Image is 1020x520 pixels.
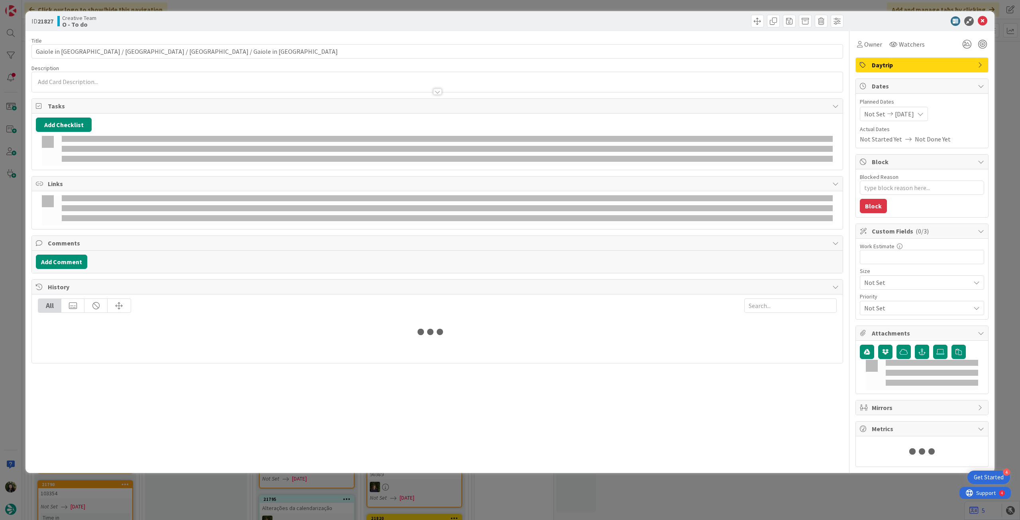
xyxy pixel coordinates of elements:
button: Add Checklist [36,118,92,132]
button: Add Comment [36,255,87,269]
span: Daytrip [872,60,974,70]
span: Not Started Yet [860,134,902,144]
span: Actual Dates [860,125,984,133]
input: type card name here... [31,44,843,59]
span: Support [17,1,36,11]
span: Dates [872,81,974,91]
span: Not Set [864,277,966,288]
span: Owner [864,39,882,49]
span: Block [872,157,974,167]
b: 21827 [37,17,53,25]
label: Title [31,37,42,44]
div: Size [860,268,984,274]
span: ( 0/3 ) [916,227,929,235]
b: O - To do [62,21,96,27]
span: ID [31,16,53,26]
span: Links [48,179,828,188]
span: Planned Dates [860,98,984,106]
input: Search... [744,298,837,313]
div: Priority [860,294,984,299]
span: History [48,282,828,292]
label: Blocked Reason [860,173,898,181]
label: Work Estimate [860,243,894,250]
span: Not Set [864,302,966,314]
span: Description [31,65,59,72]
div: Open Get Started checklist, remaining modules: 4 [967,471,1010,484]
div: 4 [41,3,43,10]
span: Mirrors [872,403,974,412]
div: All [38,299,61,312]
span: Metrics [872,424,974,434]
span: Watchers [899,39,925,49]
span: Attachments [872,328,974,338]
span: [DATE] [895,109,914,119]
div: 4 [1003,469,1010,476]
span: Creative Team [62,15,96,21]
div: Get Started [974,473,1004,481]
span: Tasks [48,101,828,111]
span: Comments [48,238,828,248]
span: Custom Fields [872,226,974,236]
button: Block [860,199,887,213]
span: Not Set [864,109,885,119]
span: Not Done Yet [915,134,951,144]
